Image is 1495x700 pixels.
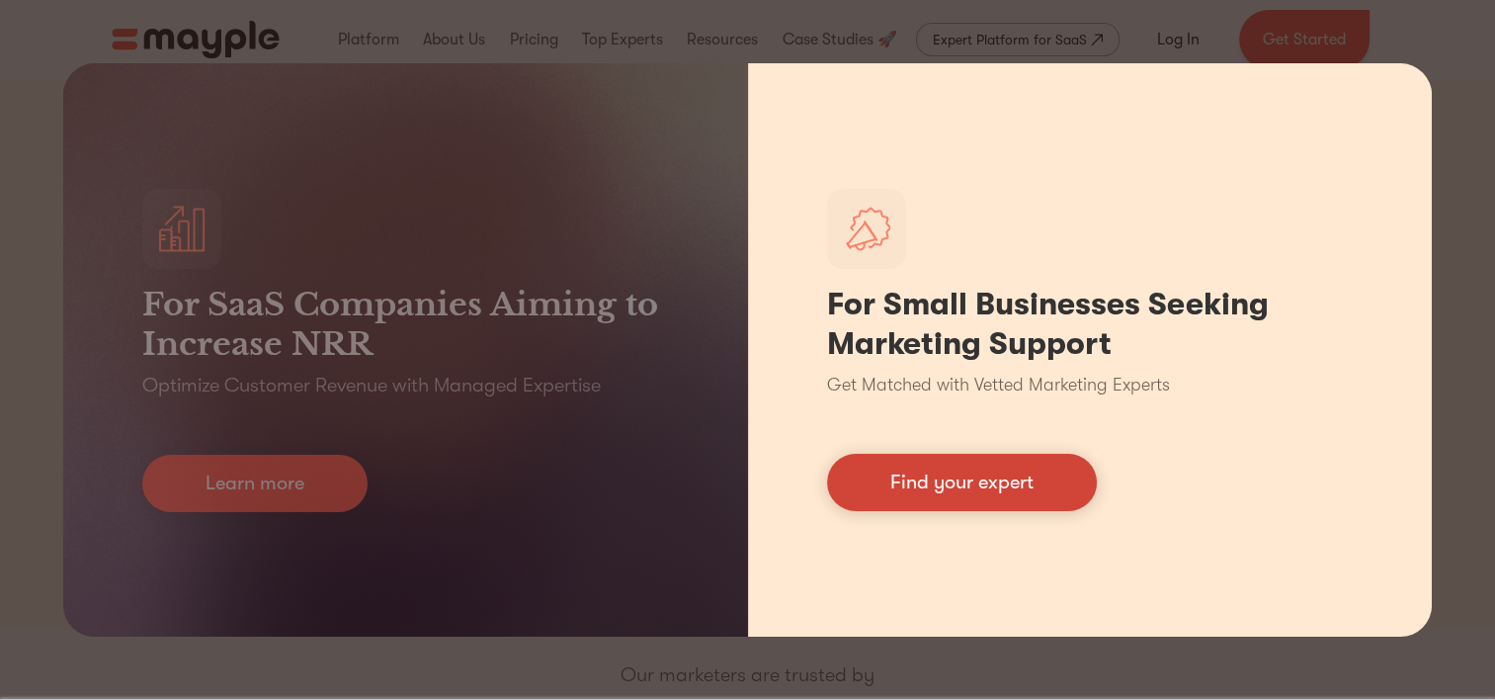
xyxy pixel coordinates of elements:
a: Find your expert [827,454,1097,511]
p: Optimize Customer Revenue with Managed Expertise [142,372,601,399]
h1: For Small Businesses Seeking Marketing Support [827,285,1354,364]
p: Get Matched with Vetted Marketing Experts [827,372,1170,398]
a: Learn more [142,455,368,512]
h3: For SaaS Companies Aiming to Increase NRR [142,285,669,364]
